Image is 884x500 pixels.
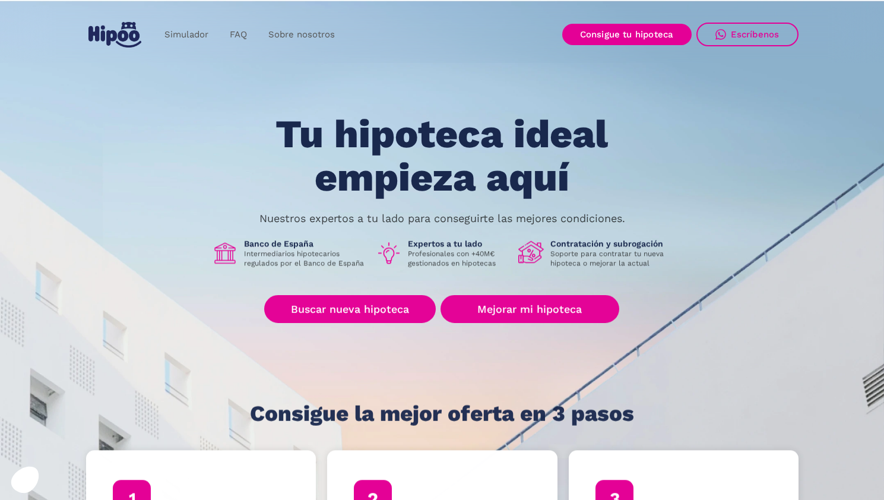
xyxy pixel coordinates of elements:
[86,17,144,52] a: home
[441,295,619,323] a: Mejorar mi hipoteca
[244,239,366,249] h1: Banco de España
[217,113,667,199] h1: Tu hipoteca ideal empieza aquí
[219,23,258,46] a: FAQ
[258,23,346,46] a: Sobre nosotros
[731,29,780,40] div: Escríbenos
[408,249,509,268] p: Profesionales con +40M€ gestionados en hipotecas
[696,23,799,46] a: Escríbenos
[250,402,634,426] h1: Consigue la mejor oferta en 3 pasos
[550,239,673,249] h1: Contratación y subrogación
[244,249,366,268] p: Intermediarios hipotecarios regulados por el Banco de España
[562,24,692,45] a: Consigue tu hipoteca
[264,295,436,323] a: Buscar nueva hipoteca
[408,239,509,249] h1: Expertos a tu lado
[259,214,625,223] p: Nuestros expertos a tu lado para conseguirte las mejores condiciones.
[154,23,219,46] a: Simulador
[550,249,673,268] p: Soporte para contratar tu nueva hipoteca o mejorar la actual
